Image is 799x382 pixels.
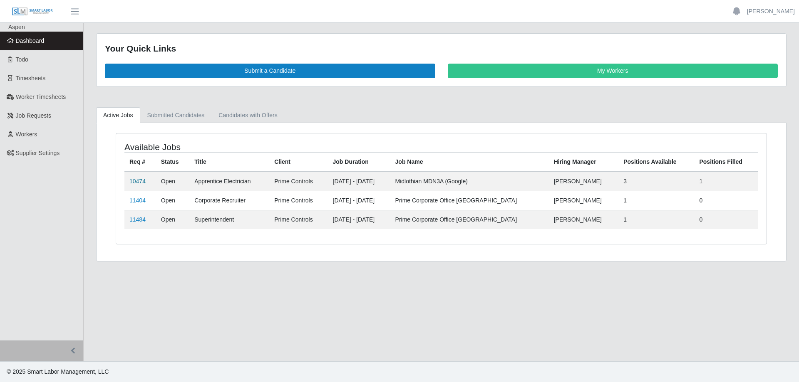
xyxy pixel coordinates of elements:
[618,152,694,172] th: Positions Available
[390,210,549,229] td: Prime Corporate Office [GEOGRAPHIC_DATA]
[390,152,549,172] th: Job Name
[694,191,758,210] td: 0
[618,172,694,191] td: 3
[747,7,795,16] a: [PERSON_NAME]
[8,24,25,30] span: Aspen
[12,7,53,16] img: SLM Logo
[390,191,549,210] td: Prime Corporate Office [GEOGRAPHIC_DATA]
[156,210,189,229] td: Open
[390,172,549,191] td: Midlothian MDN3A (Google)
[16,56,28,63] span: Todo
[16,150,60,156] span: Supplier Settings
[140,107,212,123] a: Submitted Candidates
[618,191,694,210] td: 1
[96,107,140,123] a: Active Jobs
[549,210,619,229] td: [PERSON_NAME]
[618,210,694,229] td: 1
[105,42,778,55] div: Your Quick Links
[694,210,758,229] td: 0
[269,152,328,172] th: Client
[16,75,46,81] span: Timesheets
[549,172,619,191] td: [PERSON_NAME]
[189,191,269,210] td: Corporate Recruiter
[189,152,269,172] th: Title
[328,152,390,172] th: Job Duration
[16,112,52,119] span: Job Requests
[448,64,778,78] a: My Workers
[16,37,45,44] span: Dashboard
[269,210,328,229] td: Prime Controls
[694,172,758,191] td: 1
[129,197,146,204] a: 11404
[129,216,146,223] a: 11484
[549,152,619,172] th: Hiring Manager
[269,191,328,210] td: Prime Controls
[156,191,189,210] td: Open
[156,152,189,172] th: Status
[211,107,284,123] a: Candidates with Offers
[129,178,146,185] a: 10474
[16,131,37,138] span: Workers
[156,172,189,191] td: Open
[694,152,758,172] th: Positions Filled
[124,142,381,152] h4: Available Jobs
[328,210,390,229] td: [DATE] - [DATE]
[328,191,390,210] td: [DATE] - [DATE]
[328,172,390,191] td: [DATE] - [DATE]
[7,368,109,375] span: © 2025 Smart Labor Management, LLC
[124,152,156,172] th: Req #
[189,172,269,191] td: Apprentice Electrician
[549,191,619,210] td: [PERSON_NAME]
[16,94,66,100] span: Worker Timesheets
[189,210,269,229] td: Superintendent
[269,172,328,191] td: Prime Controls
[105,64,435,78] a: Submit a Candidate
